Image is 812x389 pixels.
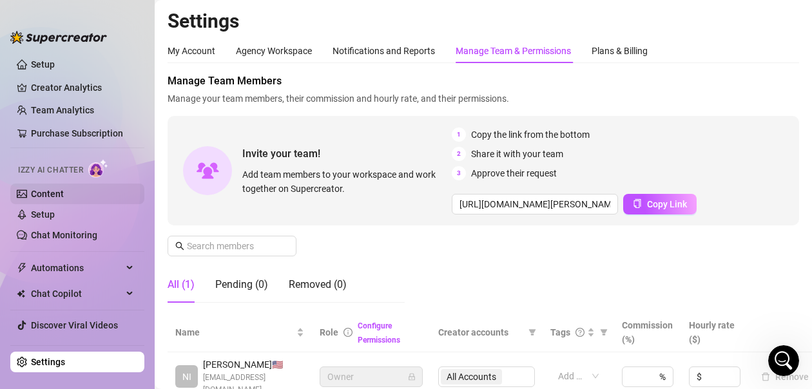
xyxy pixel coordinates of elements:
[168,73,799,89] span: Manage Team Members
[31,209,55,220] a: Setup
[31,357,65,367] a: Settings
[8,5,33,30] button: go back
[168,313,312,352] th: Name
[168,91,799,106] span: Manage your team members, their commission and hourly rate, and their permissions.
[112,314,146,340] span: neutral face reaction
[31,77,134,98] a: Creator Analytics
[168,9,799,33] h2: Settings
[31,105,94,115] a: Team Analytics
[86,314,104,340] span: 😞
[31,258,122,278] span: Automations
[452,147,466,161] span: 2
[79,314,112,340] span: disappointed reaction
[31,283,122,304] span: Chat Copilot
[681,313,748,352] th: Hourly rate ($)
[168,44,215,58] div: My Account
[289,277,347,292] div: Removed (0)
[175,325,294,339] span: Name
[202,5,226,30] button: Expand window
[647,199,687,209] span: Copy Link
[614,313,681,352] th: Commission (%)
[203,357,304,372] span: [PERSON_NAME] 🇺🇸
[119,314,138,340] span: 😐
[146,314,179,340] span: smiley reaction
[358,321,400,345] a: Configure Permissions
[592,44,648,58] div: Plans & Billing
[226,5,249,28] div: Close
[31,230,97,240] a: Chat Monitoring
[550,325,570,339] span: Tags
[471,166,557,180] span: Approve their request
[327,367,415,386] span: Owner
[31,128,123,138] a: Purchase Subscription
[633,199,642,208] span: copy
[452,128,466,142] span: 1
[18,164,83,176] span: Izzy AI Chatter
[10,31,107,44] img: logo-BBDzfeDw.svg
[333,44,435,58] div: Notifications and Reports
[168,277,195,292] div: All (1)
[31,320,118,330] a: Discover Viral Videos
[768,345,799,376] iframe: Intercom live chat
[236,44,312,58] div: Agency Workspace
[242,167,447,196] span: Add team members to your workspace and work together on Supercreator.
[456,44,571,58] div: Manage Team & Permissions
[88,159,108,178] img: AI Chatter
[575,328,585,337] span: question-circle
[623,194,697,214] button: Copy Link
[600,328,608,336] span: filter
[452,166,466,180] span: 3
[343,328,353,337] span: info-circle
[408,373,416,381] span: lock
[471,147,563,161] span: Share it with your team
[187,239,278,253] input: Search members
[31,59,55,70] a: Setup
[471,128,590,142] span: Copy the link from the bottom
[242,146,452,162] span: Invite your team!
[15,301,242,316] div: Did this answer your question?
[182,370,191,384] span: NI
[528,328,536,336] span: filter
[31,189,64,199] a: Content
[17,263,27,273] span: thunderbolt
[175,242,184,251] span: search
[153,314,171,340] span: 😃
[215,277,268,292] div: Pending (0)
[597,323,610,342] span: filter
[526,323,539,342] span: filter
[17,289,25,298] img: Chat Copilot
[438,325,523,339] span: Creator accounts
[320,327,338,337] span: Role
